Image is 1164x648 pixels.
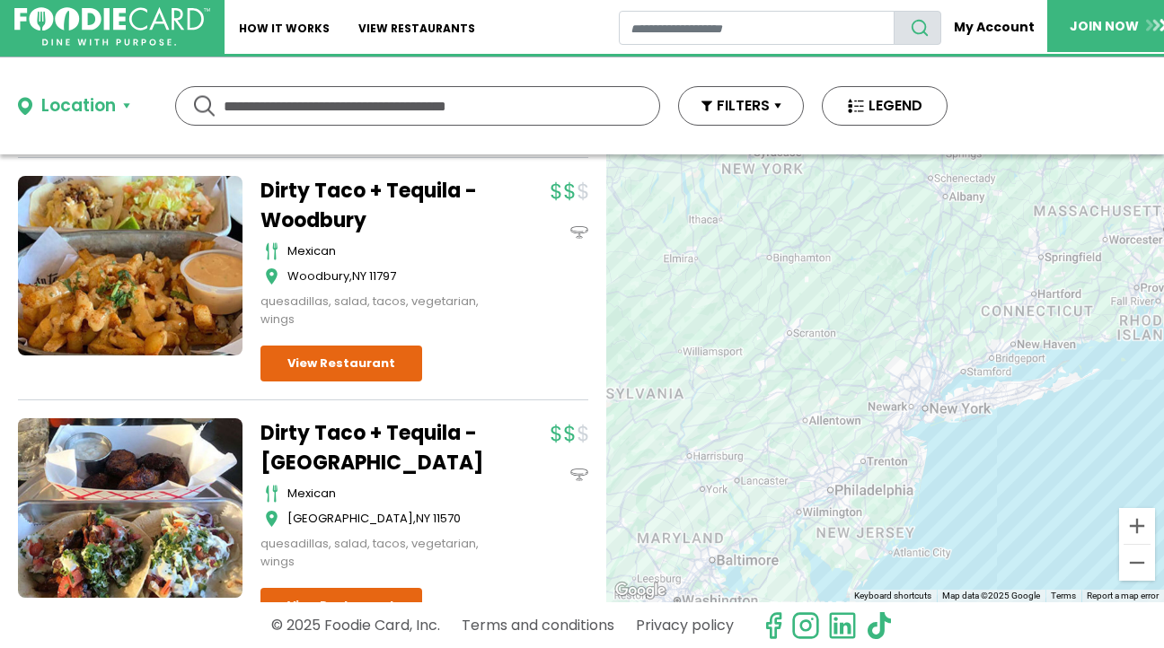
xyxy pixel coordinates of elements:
div: quesadillas, salad, tacos, vegetarian, wings [260,535,485,570]
button: FILTERS [678,86,804,126]
a: Report a map error [1087,591,1159,600]
a: Privacy policy [636,609,734,641]
button: Location [18,93,130,119]
span: Woodbury [287,267,349,285]
div: quesadillas, salad, tacos, vegetarian, wings [260,293,485,328]
a: My Account [941,11,1047,44]
div: , [287,267,485,285]
img: FoodieCard; Eat, Drink, Save, Donate [14,7,210,47]
a: View Restaurant [260,588,422,624]
img: map_icon.svg [265,510,278,528]
button: Zoom in [1119,508,1155,544]
div: , [287,510,485,528]
a: Terms and conditions [462,609,614,641]
a: Terms [1051,591,1076,600]
input: restaurant search [619,11,895,45]
div: Location [41,93,116,119]
img: cutlery_icon.svg [265,485,278,503]
a: Dirty Taco + Tequila - [GEOGRAPHIC_DATA] [260,418,485,477]
img: Google [611,579,670,602]
button: Zoom out [1119,545,1155,581]
span: NY [416,510,430,527]
span: 11797 [369,267,396,285]
span: Map data ©2025 Google [942,591,1040,600]
img: map_icon.svg [265,267,278,285]
button: search [894,11,941,45]
button: LEGEND [822,86,948,126]
a: View Restaurant [260,346,422,381]
div: mexican [287,485,485,503]
a: Dirty Taco + Tequila - Woodbury [260,176,485,235]
img: dinein_icon.svg [570,466,588,484]
span: 11570 [433,510,461,527]
img: tiktok.svg [865,611,894,640]
img: cutlery_icon.svg [265,242,278,260]
svg: check us out on facebook [759,611,788,640]
span: [GEOGRAPHIC_DATA] [287,510,413,527]
img: linkedin.svg [828,611,857,640]
a: Open this area in Google Maps (opens a new window) [611,579,670,602]
p: © 2025 Foodie Card, Inc. [271,609,440,641]
button: Keyboard shortcuts [854,590,931,602]
span: NY [352,267,366,285]
div: mexican [287,242,485,260]
img: dinein_icon.svg [570,223,588,241]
